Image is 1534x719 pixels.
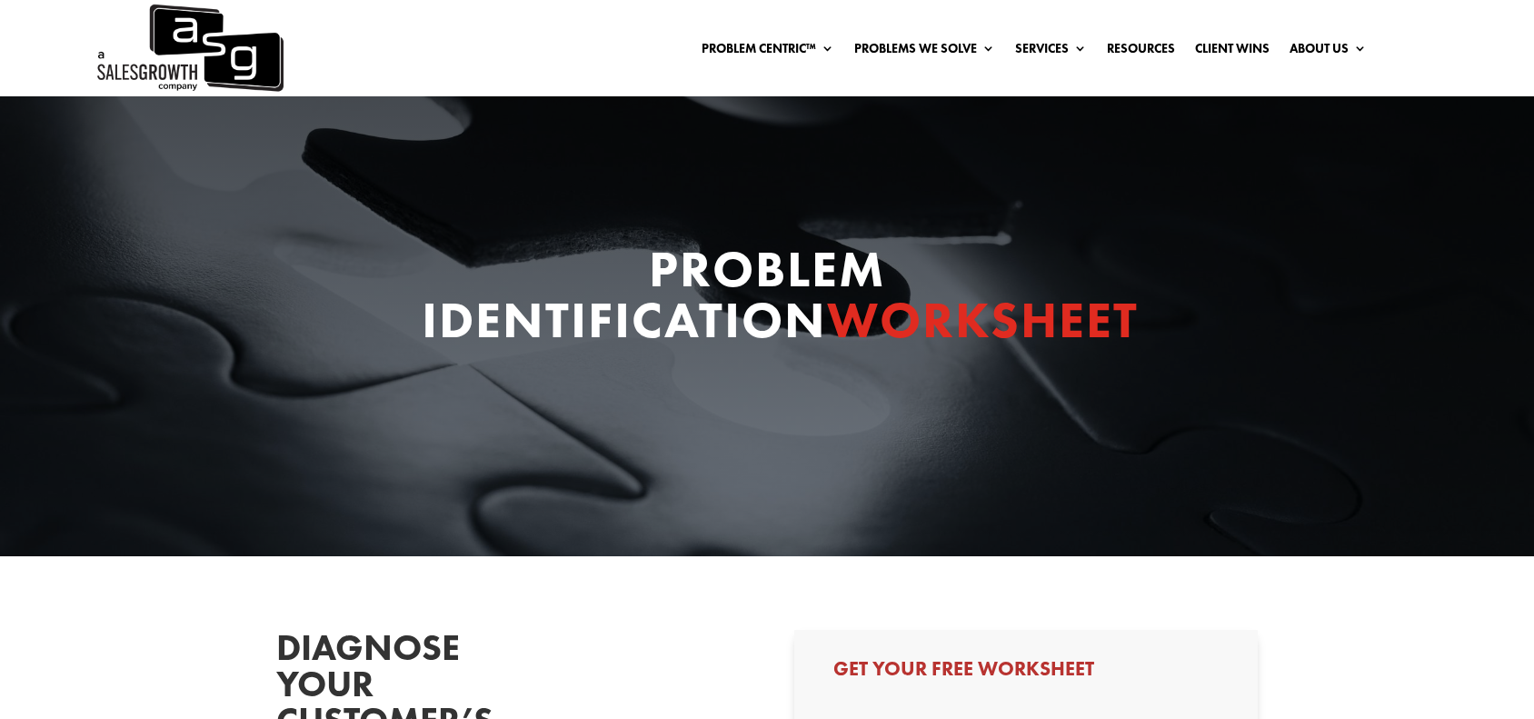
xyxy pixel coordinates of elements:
[702,42,834,62] a: Problem Centric™
[833,659,1219,688] h3: Get Your Free Worksheet
[1290,42,1367,62] a: About Us
[422,244,1112,355] h1: Problem Identification
[827,287,1139,353] span: Worksheet
[1015,42,1087,62] a: Services
[854,42,995,62] a: Problems We Solve
[1107,42,1175,62] a: Resources
[1195,42,1270,62] a: Client Wins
